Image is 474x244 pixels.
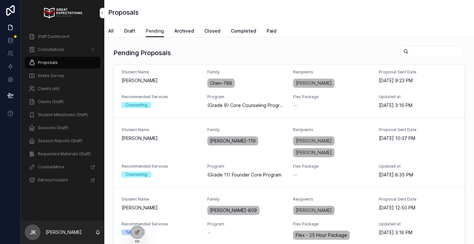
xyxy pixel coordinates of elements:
[379,164,457,169] span: Updated at
[207,102,285,109] span: (Grade 9) Core Counseling Program
[296,207,332,214] span: [PERSON_NAME]
[38,138,82,144] span: Session Reports (Staff)
[122,164,200,169] span: Recommended Services
[38,112,88,117] span: Student Milestones (Staff)
[30,228,36,236] span: JK
[293,164,371,169] span: Flex Package
[379,205,457,211] span: [DATE] 12:50 PM
[114,118,465,188] a: Student Name[PERSON_NAME]Family[PERSON_NAME]-119Recipients[PERSON_NAME][PERSON_NAME]Proposal Sent...
[25,70,100,82] a: Intake Survey
[293,69,371,75] span: Recipients
[207,127,285,132] span: Family
[293,206,334,215] a: [PERSON_NAME]
[379,229,457,236] span: [DATE] 3:16 PM
[38,151,91,157] span: Requested Materials (Staff)
[25,148,100,160] a: Requested Materials (Staff)
[146,25,164,38] a: Pending
[207,221,285,227] span: Program
[210,207,257,214] span: [PERSON_NAME]-809
[379,94,457,99] span: Updated at
[124,28,135,34] span: Draft
[379,221,457,227] span: Updated at
[108,25,114,38] a: All
[267,25,276,38] a: Paid
[108,8,139,17] h1: Proposals
[293,94,371,99] span: Flex Package
[379,172,457,178] span: [DATE] 8:35 PM
[293,221,371,227] span: Flex Package
[122,221,200,227] span: Recommended Services
[204,28,220,34] span: Closed
[46,229,82,236] p: [PERSON_NAME]
[122,127,200,132] span: Student Name
[38,60,58,65] span: Proposals
[296,232,347,238] span: Flex - 25 Hour Package
[174,28,194,34] span: Archived
[126,229,141,235] div: Tutoring
[207,69,285,75] span: Family
[25,44,100,55] a: Consultations
[379,69,457,75] span: Proposal Sent Date
[122,135,200,142] span: [PERSON_NAME]
[25,57,100,69] a: Proposals
[38,177,68,183] span: Extracurriculars
[174,25,194,38] a: Archived
[379,77,457,84] span: [DATE] 9:23 PM
[293,197,371,202] span: Recipients
[25,109,100,121] a: Student Milestones (Staff)
[293,136,334,145] a: [PERSON_NAME]
[231,25,256,38] a: Completed
[122,77,200,84] span: [PERSON_NAME]
[296,149,332,156] span: [PERSON_NAME]
[231,28,256,34] span: Completed
[25,83,100,95] a: Clients (All)
[38,47,64,52] span: Consultations
[124,25,135,38] a: Draft
[43,8,82,18] img: App logo
[207,172,281,178] span: (Grade 11) Founder Core Program
[210,80,232,86] span: Chen-788
[113,48,171,57] h1: Pending Proposals
[379,127,457,132] span: Proposal Sent Date
[207,164,285,169] span: Program
[25,122,100,134] a: Sessions (Staff)
[293,148,334,157] a: [PERSON_NAME]
[293,127,371,132] span: Recipients
[204,25,220,38] a: Closed
[296,138,332,144] span: [PERSON_NAME]
[207,94,285,99] span: Program
[25,161,100,173] a: CounselMore
[25,31,100,42] a: Staff Dashboard
[210,138,256,144] span: [PERSON_NAME]-119
[379,197,457,202] span: Proposal Sent Date
[207,229,211,236] span: --
[293,102,297,109] span: --
[21,26,104,194] div: scrollable content
[146,28,164,34] span: Pending
[122,205,200,211] span: [PERSON_NAME]
[126,102,147,108] div: Counseling
[114,60,465,118] a: Student Name[PERSON_NAME]FamilyChen-788Recipients[PERSON_NAME]Proposal Sent Date[DATE] 9:23 PMRec...
[293,172,297,178] span: --
[108,28,114,34] span: All
[25,135,100,147] a: Session Reports (Staff)
[207,197,285,202] span: Family
[38,125,68,130] span: Sessions (Staff)
[25,96,100,108] a: Clients (Staff)
[122,94,200,99] span: Recommended Services
[126,172,147,177] div: Counseling
[25,174,100,186] a: Extracurriculars
[296,80,332,86] span: [PERSON_NAME]
[122,69,200,75] span: Student Name
[122,197,200,202] span: Student Name
[379,135,457,142] span: [DATE] 10:37 PM
[38,34,69,39] span: Staff Dashboard
[38,73,64,78] span: Intake Survey
[293,79,334,88] a: [PERSON_NAME]
[38,86,59,91] span: Clients (All)
[38,164,64,170] span: CounselMore
[379,102,457,109] span: [DATE] 3:16 PM
[267,28,276,34] span: Paid
[38,99,64,104] span: Clients (Staff)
